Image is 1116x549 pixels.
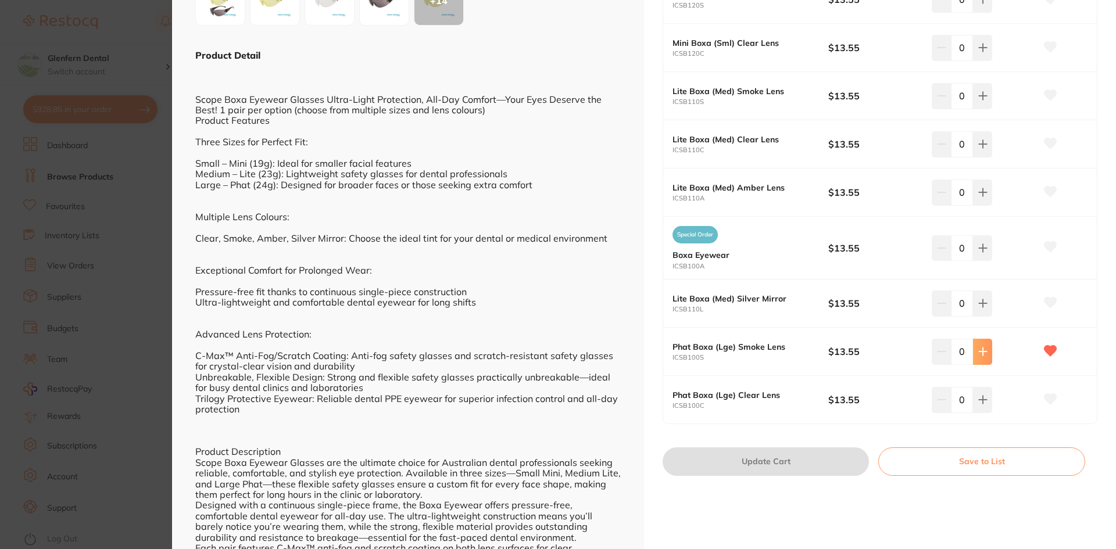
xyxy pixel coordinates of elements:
button: Save to List [878,447,1085,475]
small: ICSB120C [673,50,828,58]
small: ICSB100S [673,354,828,361]
small: ICSB110L [673,306,828,313]
b: Phat Boxa (Lge) Smoke Lens [673,342,813,351]
b: $13.55 [828,393,922,406]
small: ICSB100C [673,402,828,410]
b: $13.55 [828,89,922,102]
span: Special Order [673,226,718,243]
b: Phat Boxa (Lge) Clear Lens [673,390,813,400]
b: Boxa Eyewear [673,250,813,260]
b: $13.55 [828,186,922,199]
small: ICSB110S [673,98,828,106]
b: Lite Boxa (Med) Silver Mirror [673,294,813,303]
b: Lite Boxa (Med) Amber Lens [673,183,813,192]
b: Lite Boxa (Med) Clear Lens [673,135,813,144]
b: $13.55 [828,138,922,150]
b: $13.55 [828,41,922,54]
b: $13.55 [828,297,922,310]
button: Update Cart [663,447,869,475]
b: Product Detail [195,49,260,61]
b: Mini Boxa (Sml) Clear Lens [673,38,813,48]
small: ICSB110C [673,146,828,154]
small: ICSB110A [673,195,828,202]
b: $13.55 [828,345,922,358]
small: ICSB100A [673,263,828,270]
b: Lite Boxa (Med) Smoke Lens [673,87,813,96]
small: ICSB120S [673,2,828,9]
b: $13.55 [828,242,922,254]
